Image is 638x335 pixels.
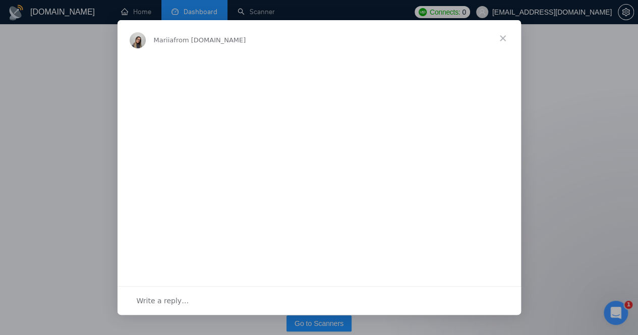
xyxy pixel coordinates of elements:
span: Write a reply… [137,294,189,307]
span: Mariia [154,36,174,44]
div: Open conversation and reply [118,286,521,315]
img: Profile image for Mariia [130,32,146,48]
span: Close [485,20,521,56]
span: from [DOMAIN_NAME] [173,36,246,44]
